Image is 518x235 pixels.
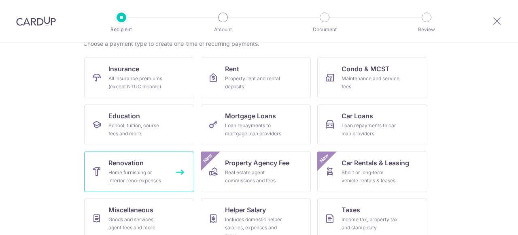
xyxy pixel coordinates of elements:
div: Short or long‑term vehicle rentals & leases [342,169,400,185]
span: New [201,152,214,165]
span: Taxes [342,205,360,215]
span: Insurance [108,64,139,74]
div: Loan repayments to mortgage loan providers [225,122,283,138]
p: Document [295,26,355,34]
a: EducationSchool, tuition, course fees and more [84,105,194,145]
span: Mortgage Loans [225,111,276,121]
a: Condo & MCSTMaintenance and service fees [317,58,427,98]
span: Property Agency Fee [225,158,289,168]
div: All insurance premiums (except NTUC Income) [108,75,167,91]
span: Education [108,111,140,121]
div: Loan repayments to car loan providers [342,122,400,138]
a: Car LoansLoan repayments to car loan providers [317,105,427,145]
div: Income tax, property tax and stamp duty [342,216,400,232]
a: RenovationHome furnishing or interior reno-expenses [84,152,194,192]
span: Car Loans [342,111,373,121]
div: Property rent and rental deposits [225,75,283,91]
span: Car Rentals & Leasing [342,158,409,168]
a: InsuranceAll insurance premiums (except NTUC Income) [84,58,194,98]
a: Mortgage LoansLoan repayments to mortgage loan providers [201,105,311,145]
span: Condo & MCST [342,64,390,74]
div: Maintenance and service fees [342,75,400,91]
div: Real estate agent commissions and fees [225,169,283,185]
span: Rent [225,64,239,74]
a: RentProperty rent and rental deposits [201,58,311,98]
div: Choose a payment type to create one-time or recurring payments. [83,40,435,48]
span: Renovation [108,158,144,168]
span: New [318,152,331,165]
span: Miscellaneous [108,205,153,215]
div: School, tuition, course fees and more [108,122,167,138]
p: Recipient [91,26,151,34]
div: Home furnishing or interior reno-expenses [108,169,167,185]
span: Helper Salary [225,205,266,215]
img: CardUp [16,16,56,26]
a: Car Rentals & LeasingShort or long‑term vehicle rentals & leasesNew [317,152,427,192]
p: Amount [193,26,253,34]
div: Goods and services, agent fees and more [108,216,167,232]
a: Property Agency FeeReal estate agent commissions and feesNew [201,152,311,192]
p: Review [397,26,456,34]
